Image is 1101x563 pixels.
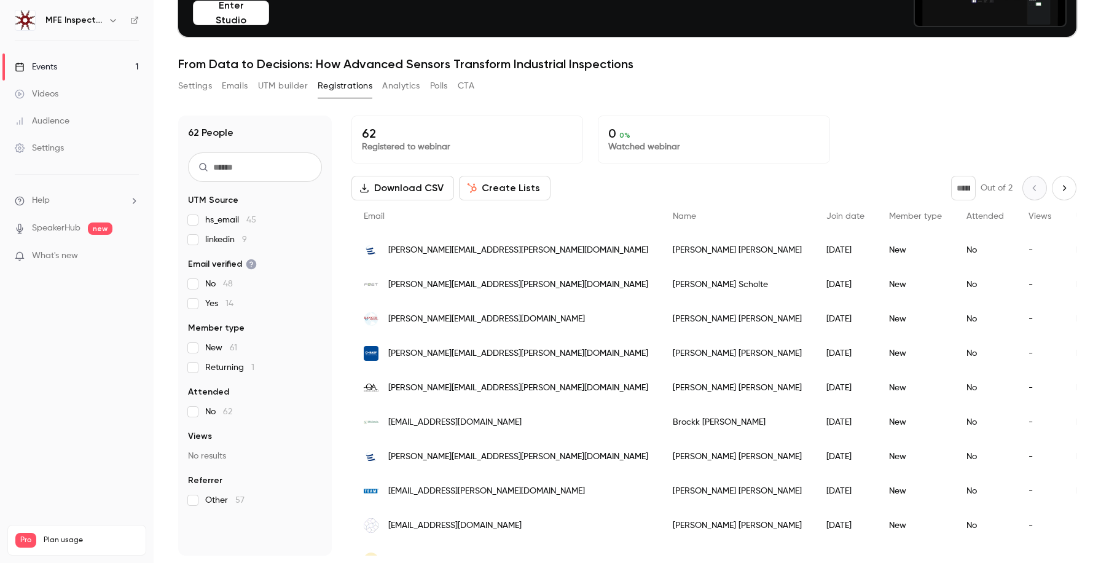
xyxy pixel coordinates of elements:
[15,61,57,73] div: Events
[15,10,35,30] img: MFE Inspection Solutions
[15,88,58,100] div: Videos
[124,251,139,262] iframe: Noticeable Trigger
[188,194,322,506] section: facet-groups
[15,194,139,207] li: help-dropdown-opener
[15,142,64,154] div: Settings
[32,250,78,262] span: What's new
[32,194,50,207] span: Help
[32,222,80,235] a: SpeakerHub
[193,1,269,25] button: Enter Studio
[15,115,69,127] div: Audience
[44,535,138,545] span: Plan usage
[88,222,112,235] span: new
[15,533,36,548] span: Pro
[45,14,103,26] h6: MFE Inspection Solutions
